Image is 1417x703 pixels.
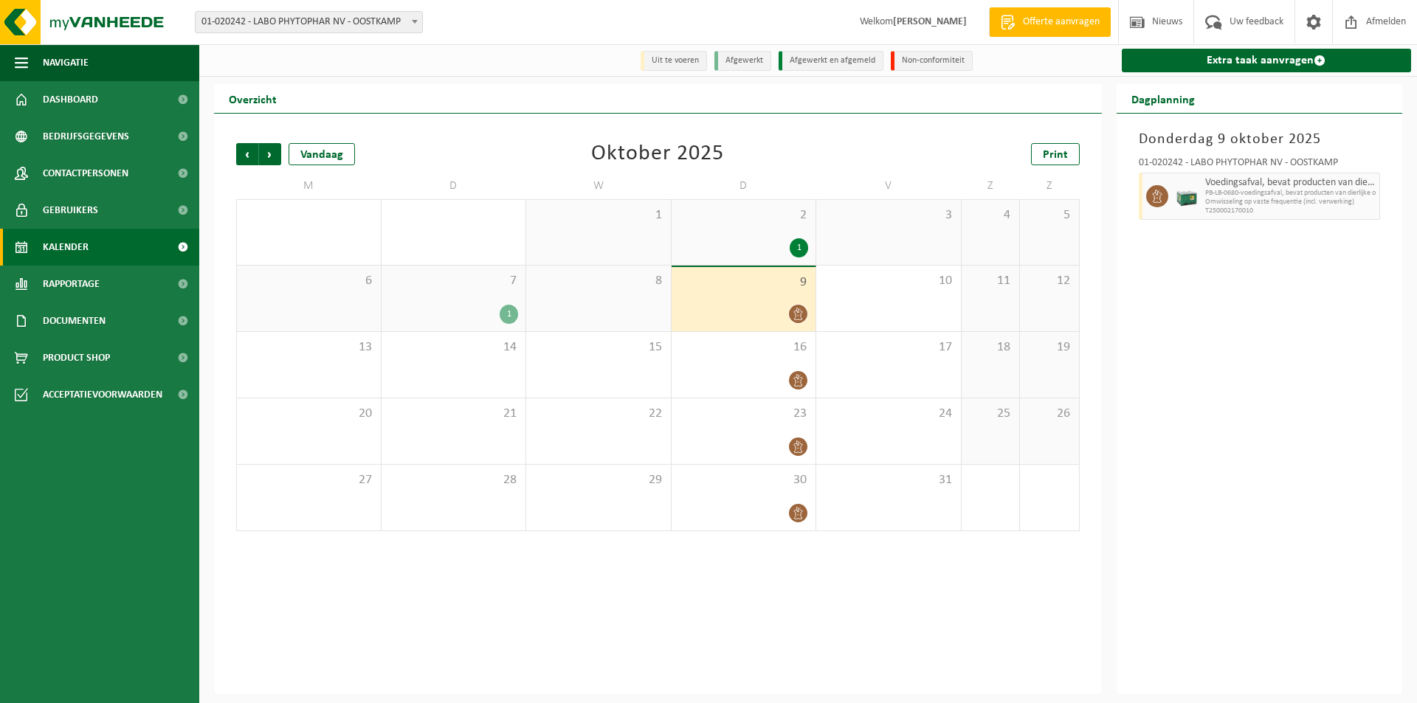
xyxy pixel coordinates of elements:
[591,143,724,165] div: Oktober 2025
[289,143,355,165] div: Vandaag
[679,472,809,488] span: 30
[1117,84,1210,113] h2: Dagplanning
[962,173,1021,199] td: Z
[1205,177,1376,189] span: Voedingsafval, bevat producten van dierlijke oorsprong, gemengde verpakking (exclusief glas), cat...
[259,143,281,165] span: Volgende
[43,81,98,118] span: Dashboard
[43,339,110,376] span: Product Shop
[1205,207,1376,215] span: T250002170010
[244,472,373,488] span: 27
[679,339,809,356] span: 16
[214,84,292,113] h2: Overzicht
[1019,15,1103,30] span: Offerte aanvragen
[1205,189,1376,198] span: PB-LB-0680-voedingsafval, bevat producten van dierlijke o
[1027,273,1071,289] span: 12
[389,472,519,488] span: 28
[1122,49,1412,72] a: Extra taak aanvragen
[779,51,883,71] li: Afgewerkt en afgemeld
[534,207,663,224] span: 1
[1139,128,1381,150] h3: Donderdag 9 oktober 2025
[824,472,954,488] span: 31
[969,339,1013,356] span: 18
[1176,185,1198,207] img: PB-LB-0680-HPE-GN-01
[969,207,1013,224] span: 4
[1027,406,1071,422] span: 26
[195,11,423,33] span: 01-020242 - LABO PHYTOPHAR NV - OOSTKAMP
[526,173,672,199] td: W
[43,376,162,413] span: Acceptatievoorwaarden
[244,339,373,356] span: 13
[714,51,771,71] li: Afgewerkt
[824,207,954,224] span: 3
[534,339,663,356] span: 15
[43,192,98,229] span: Gebruikers
[236,143,258,165] span: Vorige
[824,406,954,422] span: 24
[43,44,89,81] span: Navigatie
[969,273,1013,289] span: 11
[389,273,519,289] span: 7
[1020,173,1079,199] td: Z
[389,406,519,422] span: 21
[43,118,129,155] span: Bedrijfsgegevens
[244,406,373,422] span: 20
[1205,198,1376,207] span: Omwisseling op vaste frequentie (incl. verwerking)
[244,273,373,289] span: 6
[534,472,663,488] span: 29
[43,266,100,302] span: Rapportage
[1043,149,1068,161] span: Print
[500,305,518,324] div: 1
[893,16,967,27] strong: [PERSON_NAME]
[382,173,527,199] td: D
[672,173,817,199] td: D
[891,51,973,71] li: Non-conformiteit
[534,406,663,422] span: 22
[43,302,106,339] span: Documenten
[679,207,809,224] span: 2
[824,339,954,356] span: 17
[989,7,1111,37] a: Offerte aanvragen
[816,173,962,199] td: V
[969,406,1013,422] span: 25
[236,173,382,199] td: M
[824,273,954,289] span: 10
[196,12,422,32] span: 01-020242 - LABO PHYTOPHAR NV - OOSTKAMP
[679,406,809,422] span: 23
[790,238,808,257] div: 1
[679,274,809,291] span: 9
[43,155,128,192] span: Contactpersonen
[43,229,89,266] span: Kalender
[1031,143,1080,165] a: Print
[1027,339,1071,356] span: 19
[534,273,663,289] span: 8
[641,51,707,71] li: Uit te voeren
[1139,158,1381,173] div: 01-020242 - LABO PHYTOPHAR NV - OOSTKAMP
[1027,207,1071,224] span: 5
[389,339,519,356] span: 14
